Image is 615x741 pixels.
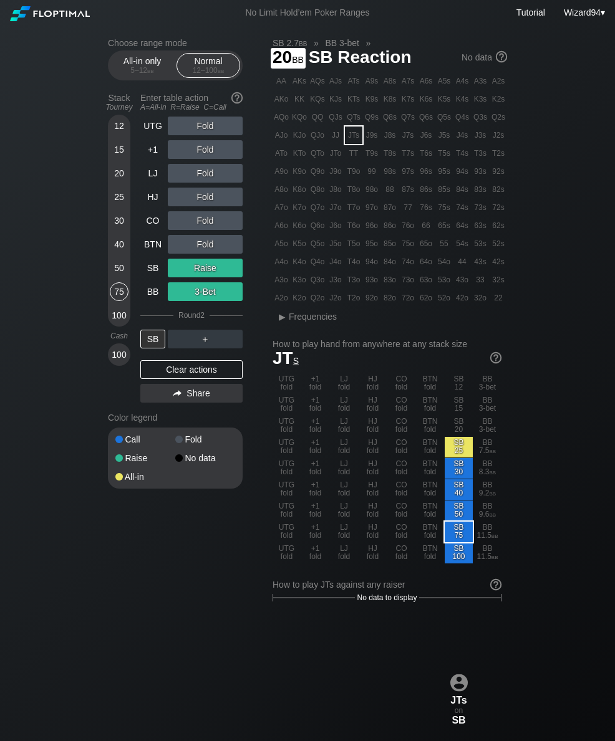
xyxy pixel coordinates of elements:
[291,199,308,216] div: K7o
[110,211,128,230] div: 30
[453,145,471,162] div: T4s
[363,163,380,180] div: 99
[182,66,235,75] div: 12 – 100
[110,306,128,325] div: 100
[435,163,453,180] div: 95s
[472,108,489,126] div: Q3s
[363,90,380,108] div: K9s
[472,253,489,270] div: 43s
[273,163,290,180] div: A9o
[291,72,308,90] div: AKs
[345,271,362,289] div: T3o
[309,127,326,144] div: QJo
[327,72,344,90] div: AJs
[327,199,344,216] div: J7o
[330,500,358,521] div: LJ fold
[140,384,243,403] div: Share
[273,235,290,252] div: A5o
[345,253,362,270] div: T4o
[110,259,128,277] div: 50
[495,50,508,64] img: help.32db89a4.svg
[417,271,435,289] div: 63o
[301,416,329,436] div: +1 fold
[490,467,496,476] span: bb
[490,235,507,252] div: 52s
[363,235,380,252] div: 95o
[330,458,358,479] div: LJ fold
[301,500,329,521] div: +1 fold
[140,164,165,183] div: LJ
[114,54,171,77] div: All-in only
[140,211,165,230] div: CO
[271,48,306,69] span: 20
[108,408,243,428] div: Color legend
[387,500,415,521] div: CO fold
[345,72,362,90] div: ATs
[273,181,290,198] div: A8o
[273,90,290,108] div: AKo
[472,289,489,307] div: 32o
[110,282,128,301] div: 75
[273,348,299,368] span: JT
[416,437,444,457] div: BTN fold
[168,282,243,301] div: 3-Bet
[327,90,344,108] div: KJs
[291,253,308,270] div: K4o
[301,394,329,415] div: +1 fold
[516,7,545,17] a: Tutorial
[345,127,362,144] div: JTs
[445,394,473,415] div: SB 15
[103,103,135,112] div: Tourney
[273,199,290,216] div: A7o
[330,394,358,415] div: LJ fold
[453,217,471,234] div: 64s
[489,351,503,365] img: help.32db89a4.svg
[273,271,290,289] div: A3o
[327,108,344,126] div: QJs
[453,163,471,180] div: 94s
[140,103,243,112] div: A=All-in R=Raise C=Call
[453,235,471,252] div: 54s
[327,145,344,162] div: JTo
[417,253,435,270] div: 64o
[291,108,308,126] div: KQo
[435,271,453,289] div: 53o
[103,332,135,340] div: Cash
[387,479,415,500] div: CO fold
[416,394,444,415] div: BTN fold
[453,289,471,307] div: 42o
[473,373,501,394] div: BB 3-bet
[490,108,507,126] div: Q2s
[363,181,380,198] div: 98o
[291,289,308,307] div: K2o
[472,235,489,252] div: 53s
[330,373,358,394] div: LJ fold
[435,127,453,144] div: J5s
[309,72,326,90] div: AQs
[175,435,235,444] div: Fold
[490,217,507,234] div: 62s
[363,199,380,216] div: 97o
[435,217,453,234] div: 65s
[462,52,507,64] div: No data
[453,108,471,126] div: Q4s
[417,127,435,144] div: J6s
[359,500,387,521] div: HJ fold
[273,458,301,479] div: UTG fold
[399,289,417,307] div: 72o
[327,289,344,307] div: J2o
[435,145,453,162] div: T5s
[381,217,399,234] div: 86o
[345,108,362,126] div: QTs
[472,217,489,234] div: 63s
[103,88,135,117] div: Stack
[140,330,165,348] div: SB
[417,235,435,252] div: 65o
[490,271,507,289] div: 32s
[327,163,344,180] div: J9o
[168,164,243,183] div: Fold
[381,181,399,198] div: 88
[309,145,326,162] div: QTo
[359,373,387,394] div: HJ fold
[273,373,301,394] div: UTG fold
